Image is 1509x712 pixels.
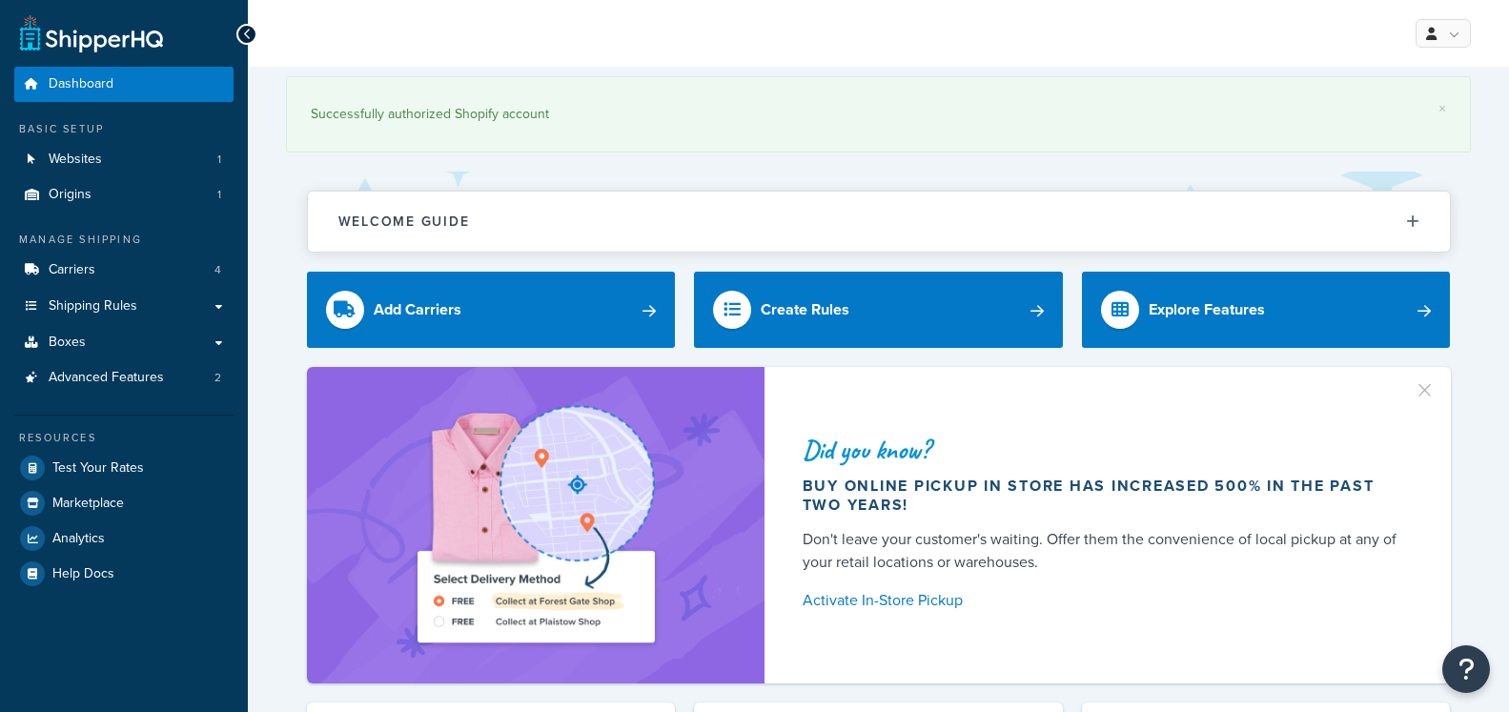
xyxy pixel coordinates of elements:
[49,152,102,168] span: Websites
[14,521,234,556] a: Analytics
[338,214,470,229] h2: Welcome Guide
[49,187,92,203] span: Origins
[217,152,221,168] span: 1
[49,298,137,315] span: Shipping Rules
[217,187,221,203] span: 1
[803,587,1405,614] a: Activate In-Store Pickup
[14,232,234,248] div: Manage Shipping
[14,253,234,288] li: Carriers
[14,67,234,102] a: Dashboard
[1438,101,1446,116] a: ×
[14,325,234,360] a: Boxes
[308,192,1450,252] button: Welcome Guide
[14,142,234,177] a: Websites1
[14,177,234,213] li: Origins
[52,566,114,582] span: Help Docs
[14,142,234,177] li: Websites
[363,396,708,655] img: ad-shirt-map-b0359fc47e01cab431d101c4b569394f6a03f54285957d908178d52f29eb9668.png
[311,101,1446,128] div: Successfully authorized Shopify account
[14,430,234,446] div: Resources
[803,477,1405,515] div: Buy online pickup in store has increased 500% in the past two years!
[694,272,1063,348] a: Create Rules
[14,177,234,213] a: Origins1
[14,360,234,396] a: Advanced Features2
[803,528,1405,574] div: Don't leave your customer's waiting. Offer them the convenience of local pickup at any of your re...
[52,531,105,547] span: Analytics
[14,451,234,485] a: Test Your Rates
[49,262,95,278] span: Carriers
[52,496,124,512] span: Marketplace
[1149,296,1265,323] div: Explore Features
[374,296,461,323] div: Add Carriers
[49,76,113,92] span: Dashboard
[307,272,676,348] a: Add Carriers
[1082,272,1451,348] a: Explore Features
[1442,645,1490,693] button: Open Resource Center
[14,360,234,396] li: Advanced Features
[49,370,164,386] span: Advanced Features
[14,486,234,520] a: Marketplace
[14,253,234,288] a: Carriers4
[803,437,1405,463] div: Did you know?
[49,335,86,351] span: Boxes
[14,289,234,324] a: Shipping Rules
[761,296,849,323] div: Create Rules
[14,121,234,137] div: Basic Setup
[214,370,221,386] span: 2
[52,460,144,477] span: Test Your Rates
[14,557,234,591] a: Help Docs
[214,262,221,278] span: 4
